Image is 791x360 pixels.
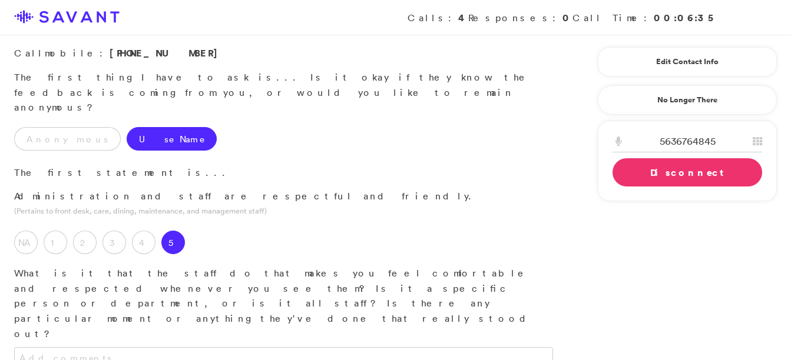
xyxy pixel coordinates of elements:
[14,46,553,61] p: Call :
[458,11,468,24] strong: 4
[14,266,553,341] p: What is it that the staff do that makes you feel comfortable and respected whenever you see them?...
[110,46,224,59] span: [PHONE_NUMBER]
[127,127,217,151] label: Use Name
[161,231,185,254] label: 5
[562,11,572,24] strong: 0
[14,205,553,216] p: (Pertains to front desk, care, dining, maintenance, and management staff)
[14,70,553,115] p: The first thing I have to ask is... Is it okay if they know the feedback is coming from you, or w...
[654,11,718,24] strong: 00:06:35
[14,189,553,204] p: Administration and staff are respectful and friendly.
[44,231,67,254] label: 1
[73,231,97,254] label: 2
[14,165,553,181] p: The first statement is...
[613,52,762,71] a: Edit Contact Info
[14,127,121,151] label: Anonymous
[14,231,38,254] label: NA
[598,85,777,115] a: No Longer There
[85,23,260,36] strong: Better Living of Walcott
[613,158,762,186] a: Disconnect
[102,231,126,254] label: 3
[132,231,155,254] label: 4
[45,47,100,59] span: mobile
